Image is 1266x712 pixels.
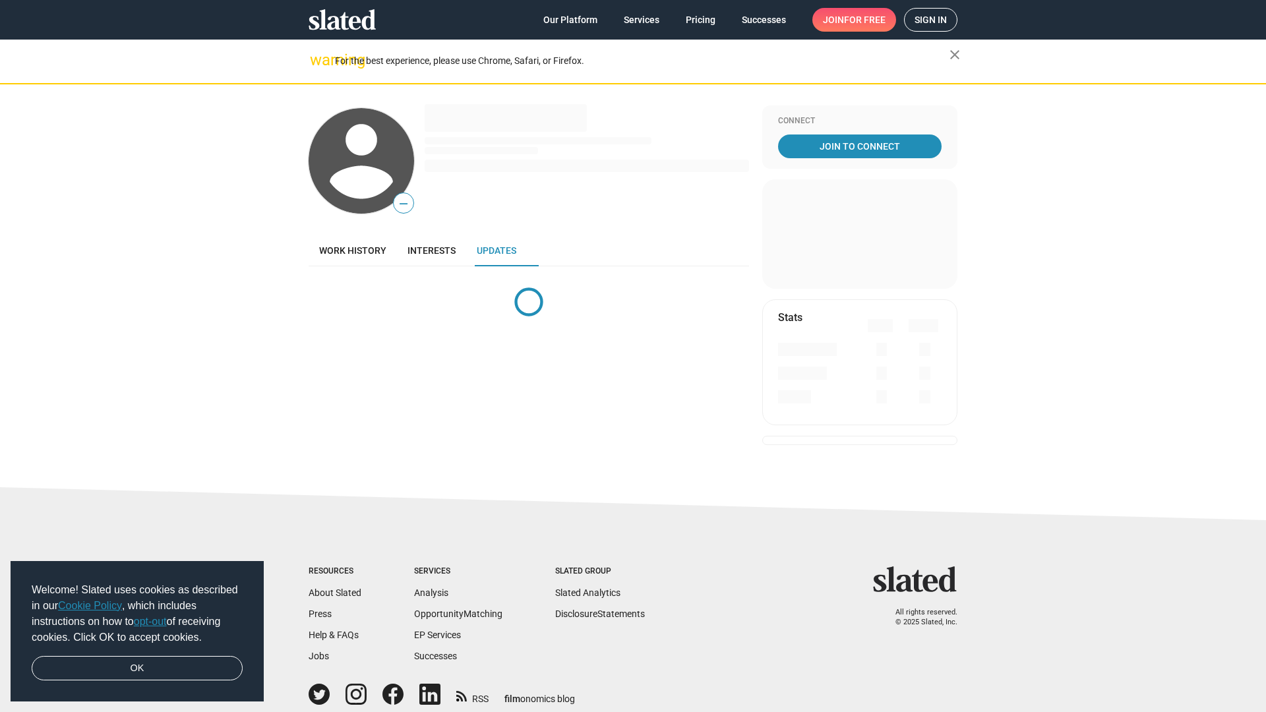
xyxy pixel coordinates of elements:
a: Pricing [675,8,726,32]
span: Sign in [915,9,947,31]
a: About Slated [309,587,361,598]
span: Join To Connect [781,134,939,158]
span: Join [823,8,886,32]
a: Services [613,8,670,32]
div: Slated Group [555,566,645,577]
a: Successes [731,8,797,32]
a: Joinfor free [812,8,896,32]
div: cookieconsent [11,561,264,702]
a: Jobs [309,651,329,661]
div: Services [414,566,502,577]
a: Successes [414,651,457,661]
span: — [394,195,413,212]
a: EP Services [414,630,461,640]
span: Welcome! Slated uses cookies as described in our , which includes instructions on how to of recei... [32,582,243,645]
span: Successes [742,8,786,32]
p: All rights reserved. © 2025 Slated, Inc. [882,608,957,627]
div: Resources [309,566,361,577]
a: DisclosureStatements [555,608,645,619]
a: filmonomics blog [504,682,575,705]
a: Cookie Policy [58,600,122,611]
a: dismiss cookie message [32,656,243,681]
mat-icon: close [947,47,963,63]
mat-card-title: Stats [778,311,802,324]
span: Pricing [686,8,715,32]
a: Press [309,608,332,619]
a: Work history [309,235,397,266]
div: Connect [778,116,942,127]
div: For the best experience, please use Chrome, Safari, or Firefox. [335,52,950,70]
span: Interests [407,245,456,256]
span: Services [624,8,659,32]
a: RSS [456,685,489,705]
a: Sign in [904,8,957,32]
a: Analysis [414,587,448,598]
a: Our Platform [533,8,608,32]
span: film [504,694,520,704]
span: Updates [477,245,516,256]
a: Slated Analytics [555,587,620,598]
span: for free [844,8,886,32]
span: Our Platform [543,8,597,32]
a: Interests [397,235,466,266]
a: opt-out [134,616,167,627]
mat-icon: warning [310,52,326,68]
a: Join To Connect [778,134,942,158]
a: OpportunityMatching [414,608,502,619]
a: Help & FAQs [309,630,359,640]
span: Work history [319,245,386,256]
a: Updates [466,235,527,266]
